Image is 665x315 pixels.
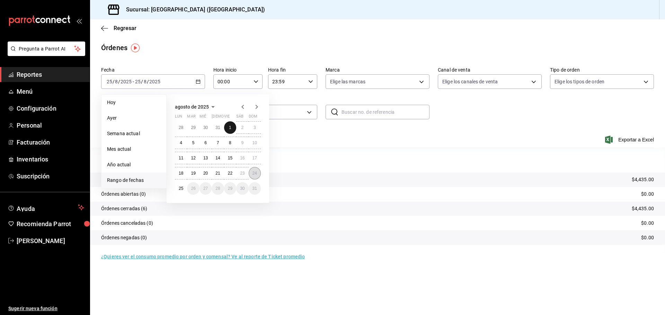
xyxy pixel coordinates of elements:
[212,152,224,164] button: 14 de agosto de 2025
[228,156,232,160] abbr: 15 de agosto de 2025
[606,136,654,144] button: Exportar a Excel
[224,137,236,149] button: 8 de agosto de 2025
[143,79,147,84] input: --
[133,79,134,84] span: -
[236,152,248,164] button: 16 de agosto de 2025
[17,121,84,130] span: Personal
[175,167,187,179] button: 18 de agosto de 2025
[228,186,232,191] abbr: 29 de agosto de 2025
[203,171,208,176] abbr: 20 de agosto de 2025
[101,25,136,31] button: Regresar
[236,137,248,149] button: 9 de agosto de 2025
[101,43,127,53] div: Órdenes
[342,105,429,119] input: Buscar no. de referencia
[179,156,183,160] abbr: 11 de agosto de 2025
[241,125,243,130] abbr: 2 de agosto de 2025
[550,67,654,72] label: Tipo de orden
[187,167,199,179] button: 19 de agosto de 2025
[107,114,161,122] span: Ayer
[438,67,542,72] label: Canal de venta
[17,70,84,79] span: Reportes
[215,186,220,191] abbr: 28 de agosto de 2025
[179,186,183,191] abbr: 25 de agosto de 2025
[240,186,245,191] abbr: 30 de agosto de 2025
[632,176,654,183] p: $4,435.00
[442,78,498,85] span: Elige los canales de venta
[203,186,208,191] abbr: 27 de agosto de 2025
[224,121,236,134] button: 1 de agosto de 2025
[215,156,220,160] abbr: 14 de agosto de 2025
[192,140,195,145] abbr: 5 de agosto de 2025
[236,114,243,121] abbr: sábado
[241,140,243,145] abbr: 9 de agosto de 2025
[8,41,85,56] button: Pregunta a Parrot AI
[107,130,161,137] span: Semana actual
[175,182,187,195] button: 25 de agosto de 2025
[106,79,113,84] input: --
[641,234,654,241] p: $0.00
[179,125,183,130] abbr: 28 de julio de 2025
[213,67,263,72] label: Hora inicio
[17,236,84,245] span: [PERSON_NAME]
[212,114,252,121] abbr: jueves
[187,114,195,121] abbr: martes
[191,171,195,176] abbr: 19 de agosto de 2025
[249,182,261,195] button: 31 de agosto de 2025
[268,67,317,72] label: Hora fin
[135,79,141,84] input: --
[175,137,187,149] button: 4 de agosto de 2025
[191,186,195,191] abbr: 26 de agosto de 2025
[228,171,232,176] abbr: 22 de agosto de 2025
[107,146,161,153] span: Mes actual
[101,156,654,164] p: Resumen
[249,152,261,164] button: 17 de agosto de 2025
[330,78,365,85] span: Elige las marcas
[175,103,217,111] button: agosto de 2025
[252,171,257,176] abbr: 24 de agosto de 2025
[101,205,148,212] p: Órdenes cerradas (6)
[187,152,199,164] button: 12 de agosto de 2025
[212,167,224,179] button: 21 de agosto de 2025
[252,156,257,160] abbr: 17 de agosto de 2025
[191,156,195,160] abbr: 12 de agosto de 2025
[204,140,207,145] abbr: 6 de agosto de 2025
[113,79,115,84] span: /
[326,67,429,72] label: Marca
[199,137,212,149] button: 6 de agosto de 2025
[224,114,230,121] abbr: viernes
[107,161,161,168] span: Año actual
[175,114,182,121] abbr: lunes
[101,67,205,72] label: Fecha
[199,121,212,134] button: 30 de julio de 2025
[17,203,75,212] span: Ayuda
[121,6,265,14] h3: Sucursal: [GEOGRAPHIC_DATA] ([GEOGRAPHIC_DATA])
[114,25,136,31] span: Regresar
[17,172,84,181] span: Suscripción
[115,79,118,84] input: --
[131,44,140,52] img: Tooltip marker
[249,137,261,149] button: 10 de agosto de 2025
[632,205,654,212] p: $4,435.00
[199,182,212,195] button: 27 de agosto de 2025
[107,99,161,106] span: Hoy
[254,125,256,130] abbr: 3 de agosto de 2025
[17,104,84,113] span: Configuración
[101,191,146,198] p: Órdenes abiertas (0)
[147,79,149,84] span: /
[141,79,143,84] span: /
[19,45,74,53] span: Pregunta a Parrot AI
[149,79,161,84] input: ----
[249,167,261,179] button: 24 de agosto de 2025
[107,177,161,184] span: Rango de fechas
[101,234,147,241] p: Órdenes negadas (0)
[8,305,84,312] span: Sugerir nueva función
[229,140,231,145] abbr: 8 de agosto de 2025
[224,167,236,179] button: 22 de agosto de 2025
[240,171,245,176] abbr: 23 de agosto de 2025
[17,219,84,229] span: Recomienda Parrot
[224,182,236,195] button: 29 de agosto de 2025
[187,137,199,149] button: 5 de agosto de 2025
[236,121,248,134] button: 2 de agosto de 2025
[217,140,219,145] abbr: 7 de agosto de 2025
[5,50,85,57] a: Pregunta a Parrot AI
